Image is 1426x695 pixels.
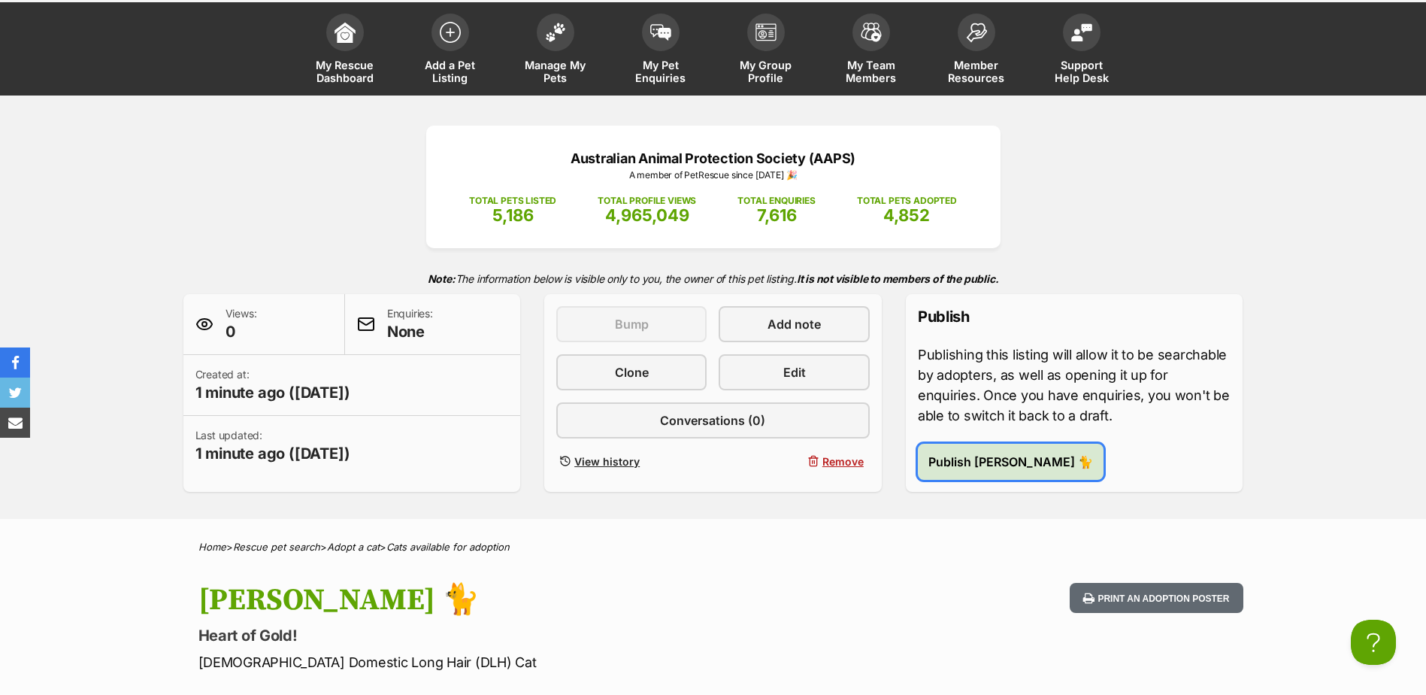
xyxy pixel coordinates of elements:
p: The information below is visible only to you, the owner of this pet listing. [183,263,1243,294]
p: TOTAL PROFILE VIEWS [598,194,696,208]
span: Edit [783,363,806,381]
a: My Team Members [819,6,924,96]
a: Add note [719,306,869,342]
p: TOTAL PETS ADOPTED [857,194,957,208]
span: None [387,321,433,342]
a: Clone [556,354,707,390]
p: Last updated: [195,428,350,464]
span: 1 minute ago ([DATE]) [195,443,350,464]
p: TOTAL ENQUIRIES [737,194,815,208]
span: Clone [615,363,649,381]
span: View history [574,454,640,469]
span: Add note [767,315,821,333]
span: Remove [822,454,864,469]
span: 0 [226,321,257,342]
span: My Team Members [837,59,905,84]
img: team-members-icon-5396bd8760b3fe7c0b43da4ab00e1e3bb1a5d9ba89233759b79545d2d3fc5d0d.svg [861,23,882,42]
img: add-pet-listing-icon-0afa8454b4691262ce3f59096e99ab1cd57d4a30225e0717b998d2c9b9846f56.svg [440,22,461,43]
span: 7,616 [757,205,797,225]
span: 4,852 [883,205,930,225]
p: A member of PetRescue since [DATE] 🎉 [449,168,978,182]
span: Conversations (0) [660,411,765,429]
a: My Rescue Dashboard [292,6,398,96]
a: Member Resources [924,6,1029,96]
a: Edit [719,354,869,390]
iframe: Help Scout Beacon - Open [1351,620,1396,665]
a: Support Help Desk [1029,6,1134,96]
span: Support Help Desk [1048,59,1116,84]
span: Member Resources [943,59,1010,84]
p: TOTAL PETS LISTED [469,194,556,208]
img: help-desk-icon-fdf02630f3aa405de69fd3d07c3f3aa587a6932b1a1747fa1d2bba05be0121f9.svg [1071,23,1092,41]
img: pet-enquiries-icon-7e3ad2cf08bfb03b45e93fb7055b45f3efa6380592205ae92323e6603595dc1f.svg [650,24,671,41]
a: Adopt a cat [327,541,380,553]
p: Australian Animal Protection Society (AAPS) [449,148,978,168]
span: Bump [615,315,649,333]
img: dashboard-icon-eb2f2d2d3e046f16d808141f083e7271f6b2e854fb5c12c21221c1fb7104beca.svg [335,22,356,43]
a: Manage My Pets [503,6,608,96]
p: Heart of Gold! [198,625,834,646]
span: 5,186 [492,205,534,225]
strong: Note: [428,272,456,285]
p: Created at: [195,367,350,403]
button: Print an adoption poster [1070,583,1243,614]
span: My Rescue Dashboard [311,59,379,84]
p: [DEMOGRAPHIC_DATA] Domestic Long Hair (DLH) Cat [198,652,834,672]
a: Rescue pet search [233,541,320,553]
a: My Group Profile [713,6,819,96]
span: Add a Pet Listing [416,59,484,84]
a: Conversations (0) [556,402,870,439]
span: Publish [PERSON_NAME] 🐈 [928,453,1093,471]
a: Home [198,541,226,553]
span: My Pet Enquiries [627,59,695,84]
button: Publish [PERSON_NAME] 🐈 [918,444,1104,480]
span: 4,965,049 [605,205,689,225]
img: group-profile-icon-3fa3cf56718a62981997c0bc7e787c4b2cf8bcc04b72c1350f741eb67cf2f40e.svg [755,23,777,41]
span: Manage My Pets [522,59,589,84]
button: Bump [556,306,707,342]
p: Publish [918,306,1231,327]
p: Enquiries: [387,306,433,342]
div: > > > [161,542,1266,553]
strong: It is not visible to members of the public. [797,272,999,285]
a: Cats available for adoption [386,541,510,553]
img: member-resources-icon-8e73f808a243e03378d46382f2149f9095a855e16c252ad45f914b54edf8863c.svg [966,23,987,43]
p: Publishing this listing will allow it to be searchable by adopters, as well as opening it up for ... [918,344,1231,426]
span: My Group Profile [732,59,800,84]
a: My Pet Enquiries [608,6,713,96]
span: 1 minute ago ([DATE]) [195,382,350,403]
a: View history [556,451,707,472]
a: Add a Pet Listing [398,6,503,96]
h1: [PERSON_NAME] 🐈 [198,583,834,618]
img: manage-my-pets-icon-02211641906a0b7f246fdf0571729dbe1e7629f14944591b6c1af311fb30b64b.svg [545,23,566,42]
p: Views: [226,306,257,342]
button: Remove [719,451,869,472]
